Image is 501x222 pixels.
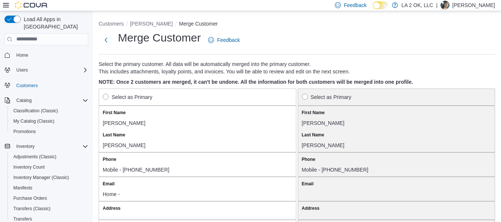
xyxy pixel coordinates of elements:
a: Home [13,51,31,60]
div: Mobile - [PHONE_NUMBER] [302,164,450,173]
span: Inventory [16,143,34,149]
input: Dark Mode [373,1,388,9]
button: Next [99,33,113,47]
span: Catalog [13,96,88,105]
div: Ericka J [441,1,449,10]
span: Feedback [217,36,240,44]
span: Load All Apps in [GEOGRAPHIC_DATA] [21,16,88,30]
label: Select as Primary [302,93,352,102]
a: Transfers (Classic) [10,204,53,213]
label: Last Name [302,132,324,138]
button: Manifests [7,183,91,193]
p: | [436,1,438,10]
div: [PERSON_NAME] [103,117,251,126]
p: LA 2 OK, LLC [402,1,434,10]
button: Merge Customer [179,21,218,27]
a: Inventory Manager (Classic) [10,173,72,182]
label: Phone [302,156,316,162]
label: First Name [103,110,126,116]
a: Promotions [10,127,39,136]
button: Inventory Count [7,162,91,172]
a: My Catalog (Classic) [10,117,57,126]
button: Catalog [13,96,34,105]
p: [PERSON_NAME] [452,1,495,10]
a: Adjustments (Classic) [10,152,59,161]
span: Feedback [344,1,366,9]
span: Users [16,67,28,73]
button: Home [1,50,91,60]
span: Purchase Orders [13,195,47,201]
span: Customers [16,83,38,89]
span: Transfers [13,216,32,222]
span: Adjustments (Classic) [13,154,56,160]
span: Promotions [10,127,88,136]
a: Manifests [10,183,35,192]
span: Manifests [10,183,88,192]
span: Inventory Count [13,164,45,170]
a: Inventory Count [10,163,48,172]
div: [PERSON_NAME] [302,117,450,126]
strong: NOTE: Once 2 customers are merged, it can't be undone. All the information for both customers wil... [99,79,413,85]
button: Adjustments (Classic) [7,152,91,162]
a: Classification (Classic) [10,106,61,115]
img: Cova [15,1,48,9]
label: Select as Primary [103,93,152,102]
span: Inventory Manager (Classic) [13,175,69,180]
button: [PERSON_NAME] [130,21,173,27]
button: Inventory Manager (Classic) [7,172,91,183]
span: Classification (Classic) [13,108,58,114]
label: Email [302,181,314,187]
label: Phone [103,156,116,162]
button: My Catalog (Classic) [7,116,91,126]
span: My Catalog (Classic) [13,118,55,124]
label: Email [103,181,115,187]
button: Transfers (Classic) [7,203,91,214]
span: Classification (Classic) [10,106,88,115]
span: Inventory Count [10,163,88,172]
span: Manifests [13,185,32,191]
div: Home - [103,188,251,197]
span: Inventory [13,142,88,151]
a: Purchase Orders [10,194,50,203]
h1: Merge Customer [118,30,201,45]
button: Catalog [1,95,91,106]
div: [PERSON_NAME] [302,139,450,148]
a: Customers [13,81,41,90]
span: Customers [13,80,88,90]
span: Users [13,66,88,74]
label: Address [103,205,121,211]
button: Customers [99,21,124,27]
button: Users [13,66,31,74]
span: Inventory Manager (Classic) [10,173,88,182]
span: Transfers (Classic) [13,206,50,212]
button: Classification (Classic) [7,106,91,116]
p: Select the primary customer. All data will be automatically merged into the primary customer. Thi... [99,60,495,75]
button: Inventory [1,141,91,152]
span: My Catalog (Classic) [10,117,88,126]
span: Home [16,52,28,58]
button: Purchase Orders [7,193,91,203]
span: Promotions [13,129,36,135]
div: [PERSON_NAME] [103,139,251,148]
label: First Name [302,110,325,116]
span: Transfers (Classic) [10,204,88,213]
button: Inventory [13,142,37,151]
span: Home [13,50,88,60]
label: Last Name [103,132,125,138]
button: Customers [1,80,91,90]
nav: An example of EuiBreadcrumbs [99,20,495,29]
span: Purchase Orders [10,194,88,203]
span: Catalog [16,97,32,103]
button: Users [1,65,91,75]
label: Address [302,205,320,211]
div: Mobile - [PHONE_NUMBER] [103,164,251,173]
button: Promotions [7,126,91,137]
a: Feedback [205,33,243,47]
span: Adjustments (Classic) [10,152,88,161]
